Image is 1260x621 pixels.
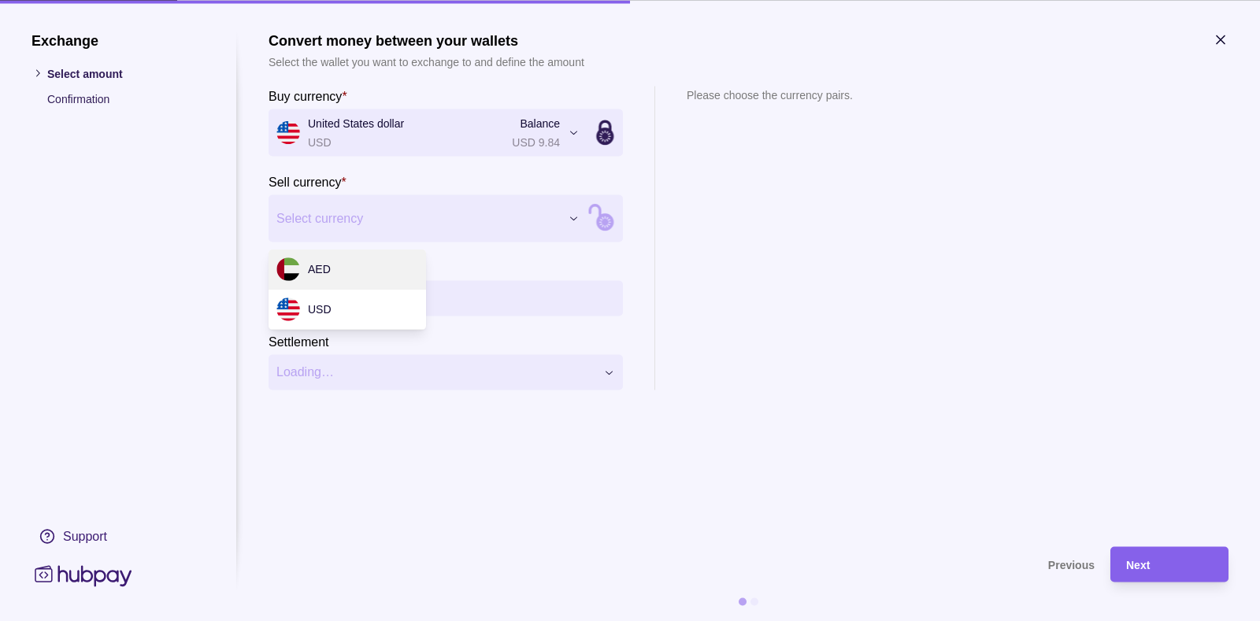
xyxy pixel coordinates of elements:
span: AED [308,263,331,275]
label: Settlement [269,331,328,350]
img: ae [276,257,300,281]
label: Buy currency [269,86,347,105]
p: Sell currency [269,175,341,188]
input: amount [308,280,615,316]
img: us [276,298,300,321]
h1: Convert money between your wallets [269,31,584,49]
h1: Exchange [31,31,205,49]
div: Support [63,527,107,545]
p: Select the wallet you want to exchange to and define the amount [269,53,584,70]
span: USD [308,303,332,316]
p: Confirmation [47,90,205,107]
span: Previous [1048,559,1095,571]
p: Select amount [47,65,205,82]
label: Sell currency [269,172,346,190]
p: Please choose the currency pairs. [687,86,853,103]
span: Next [1126,559,1150,571]
p: Buy currency [269,89,342,102]
p: Settlement [269,335,328,348]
